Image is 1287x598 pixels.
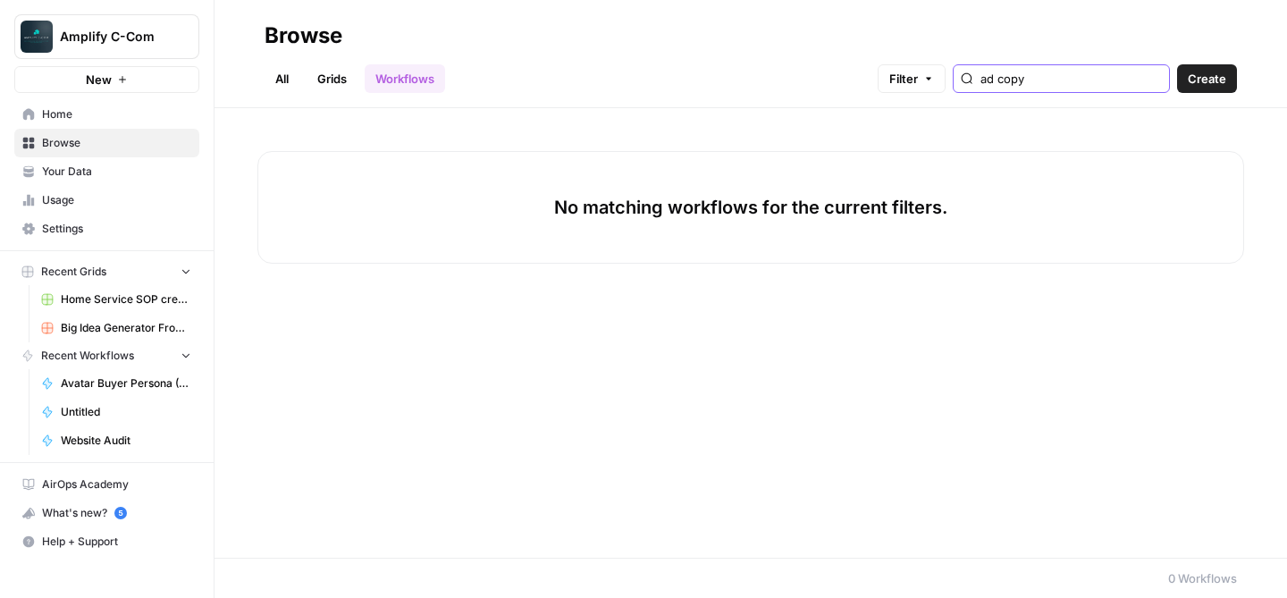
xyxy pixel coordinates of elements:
button: Recent Grids [14,258,199,285]
span: Settings [42,221,191,237]
input: Search [980,70,1162,88]
img: Amplify C-Com Logo [21,21,53,53]
a: All [265,64,299,93]
a: Usage [14,186,199,215]
a: Workflows [365,64,445,93]
a: AirOps Academy [14,470,199,499]
span: Big Idea Generator From Product Grid [61,320,191,336]
span: New [86,71,112,88]
span: Recent Grids [41,264,106,280]
div: What's new? [15,500,198,526]
span: Your Data [42,164,191,180]
span: Website Audit [61,433,191,449]
a: Avatar Buyer Persona (From website) [33,369,199,398]
button: Filter [878,64,946,93]
button: What's new? 5 [14,499,199,527]
span: Recent Workflows [41,348,134,364]
span: Create [1188,70,1226,88]
span: Home Service SOP creator Grid [61,291,191,307]
text: 5 [118,509,122,518]
span: Browse [42,135,191,151]
span: Usage [42,192,191,208]
a: Grids [307,64,357,93]
a: Your Data [14,157,199,186]
a: 5 [114,507,127,519]
a: Settings [14,215,199,243]
a: Home Service SOP creator Grid [33,285,199,314]
button: New [14,66,199,93]
span: AirOps Academy [42,476,191,493]
button: Create [1177,64,1237,93]
p: No matching workflows for the current filters. [554,195,947,220]
div: Browse [265,21,342,50]
span: Avatar Buyer Persona (From website) [61,375,191,392]
span: Untitled [61,404,191,420]
span: Filter [889,70,918,88]
a: Website Audit [33,426,199,455]
a: Untitled [33,398,199,426]
a: Home [14,100,199,129]
span: Home [42,106,191,122]
span: Help + Support [42,534,191,550]
div: 0 Workflows [1168,569,1237,587]
button: Help + Support [14,527,199,556]
button: Workspace: Amplify C-Com [14,14,199,59]
a: Browse [14,129,199,157]
span: Amplify C-Com [60,28,168,46]
a: Big Idea Generator From Product Grid [33,314,199,342]
button: Recent Workflows [14,342,199,369]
